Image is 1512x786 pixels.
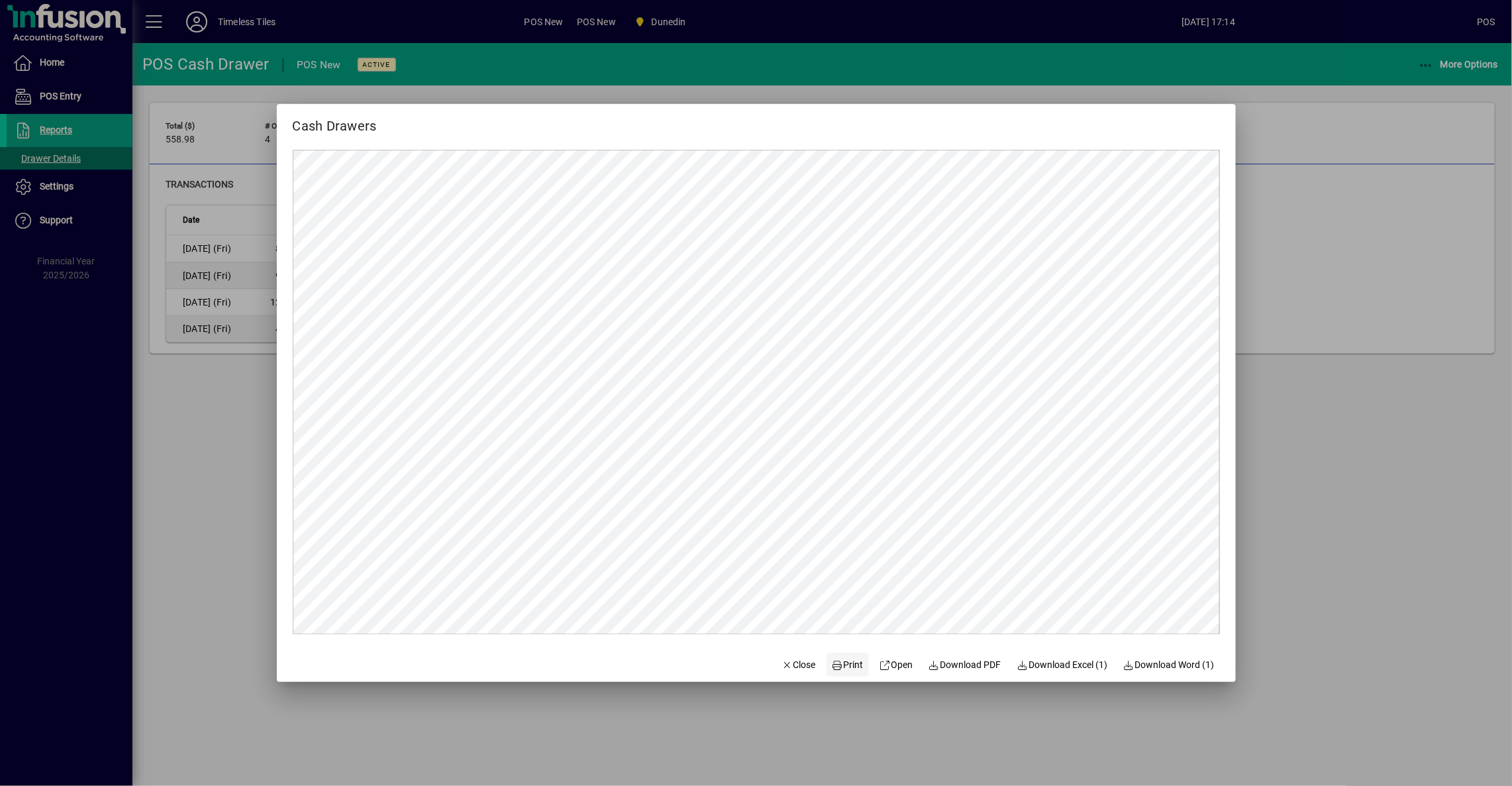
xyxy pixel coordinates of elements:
a: Open [874,653,919,677]
span: Download PDF [929,658,1001,672]
span: Download Excel (1) [1017,658,1108,672]
button: Download Excel (1) [1012,653,1113,677]
span: Print [832,658,864,672]
button: Close [776,653,821,677]
span: Open [880,658,913,672]
button: Print [827,653,869,677]
button: Download Word (1) [1118,653,1220,677]
a: Download PDF [923,653,1007,677]
span: Download Word (1) [1123,658,1215,672]
h2: Cash Drawers [277,104,393,137]
span: Close [781,658,816,672]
